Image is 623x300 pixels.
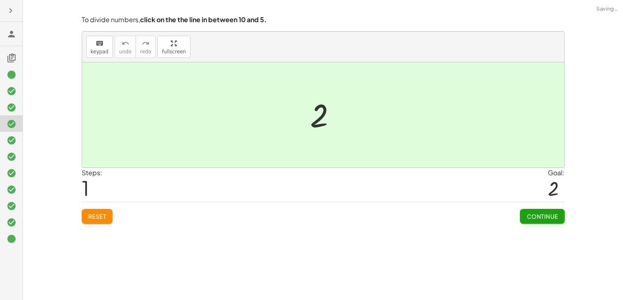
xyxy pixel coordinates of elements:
[82,168,102,177] label: Steps:
[82,15,565,25] p: To divide numbers,
[7,86,16,96] i: Task finished and correct.
[7,234,16,244] i: Task finished.
[157,36,190,58] button: fullscreen
[82,175,89,200] span: 1
[526,213,558,220] span: Continue
[96,39,103,48] i: keyboard
[119,49,131,55] span: undo
[162,49,186,55] span: fullscreen
[7,168,16,178] i: Task finished and correct.
[548,168,565,178] div: Goal:
[140,49,151,55] span: redo
[136,36,156,58] button: redoredo
[7,29,16,39] i: Jocelyn W
[596,5,618,13] span: Saving…
[7,135,16,145] i: Task finished and correct.
[142,39,149,48] i: redo
[7,103,16,112] i: Task finished and correct.
[140,15,267,24] strong: click on the the line in between 10 and 5.
[115,36,136,58] button: undoundo
[520,209,564,224] button: Continue
[7,218,16,227] i: Task finished and correct.
[7,152,16,162] i: Task finished and correct.
[82,209,113,224] button: Reset
[7,201,16,211] i: Task finished and correct.
[7,70,16,80] i: Task finished.
[7,119,16,129] i: Task finished and correct.
[7,185,16,195] i: Task finished and correct.
[122,39,129,48] i: undo
[88,213,106,220] span: Reset
[91,49,109,55] span: keypad
[86,36,113,58] button: keyboardkeypad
